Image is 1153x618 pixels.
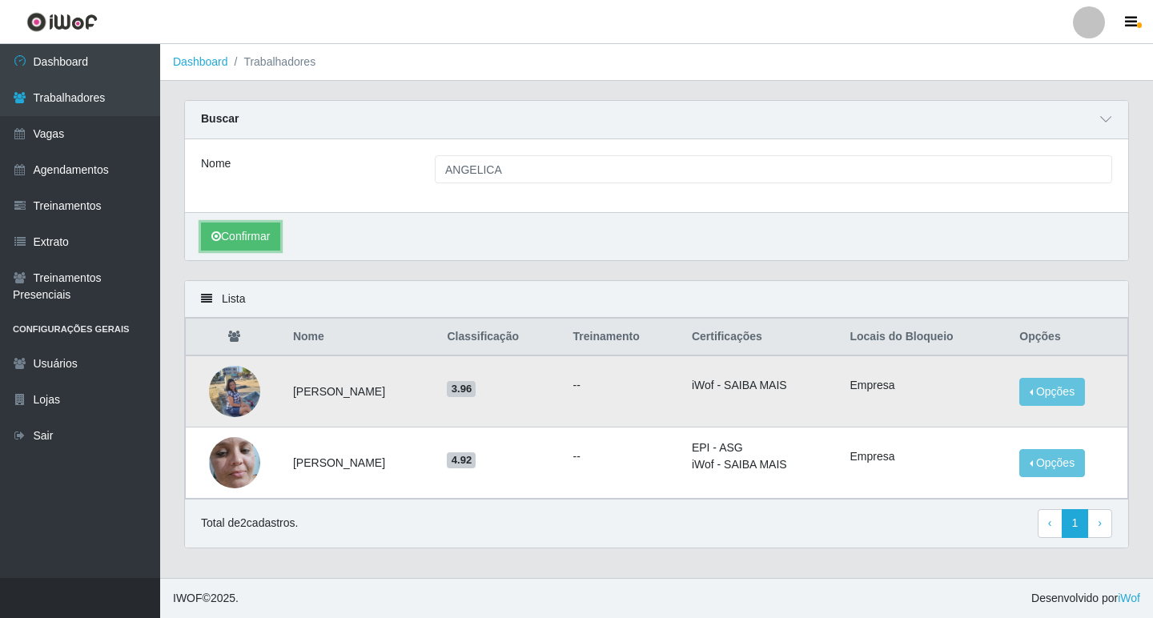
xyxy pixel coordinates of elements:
[201,223,280,251] button: Confirmar
[201,112,239,125] strong: Buscar
[437,319,563,356] th: Classificação
[283,427,438,499] td: [PERSON_NAME]
[1038,509,1063,538] a: Previous
[573,377,673,394] ul: --
[435,155,1112,183] input: Digite o Nome...
[692,377,831,394] li: iWof - SAIBA MAIS
[228,54,316,70] li: Trabalhadores
[1019,378,1085,406] button: Opções
[1087,509,1112,538] a: Next
[1010,319,1127,356] th: Opções
[692,456,831,473] li: iWof - SAIBA MAIS
[209,428,260,496] img: 1727496537637.jpeg
[283,319,438,356] th: Nome
[209,337,260,445] img: 1727194831084.jpeg
[283,355,438,427] td: [PERSON_NAME]
[1038,509,1112,538] nav: pagination
[840,319,1010,356] th: Locais do Bloqueio
[850,377,1000,394] li: Empresa
[447,452,476,468] span: 4.92
[682,319,841,356] th: Certificações
[173,55,228,68] a: Dashboard
[201,155,231,172] label: Nome
[692,439,831,456] li: EPI - ASG
[160,44,1153,81] nav: breadcrumb
[173,590,239,607] span: © 2025 .
[1048,516,1052,529] span: ‹
[1062,509,1089,538] a: 1
[1118,592,1140,604] a: iWof
[850,448,1000,465] li: Empresa
[201,515,298,532] p: Total de 2 cadastros.
[185,281,1128,318] div: Lista
[173,592,203,604] span: IWOF
[1098,516,1102,529] span: ›
[447,381,476,397] span: 3.96
[1031,590,1140,607] span: Desenvolvido por
[564,319,682,356] th: Treinamento
[1019,449,1085,477] button: Opções
[26,12,98,32] img: CoreUI Logo
[573,448,673,465] ul: --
